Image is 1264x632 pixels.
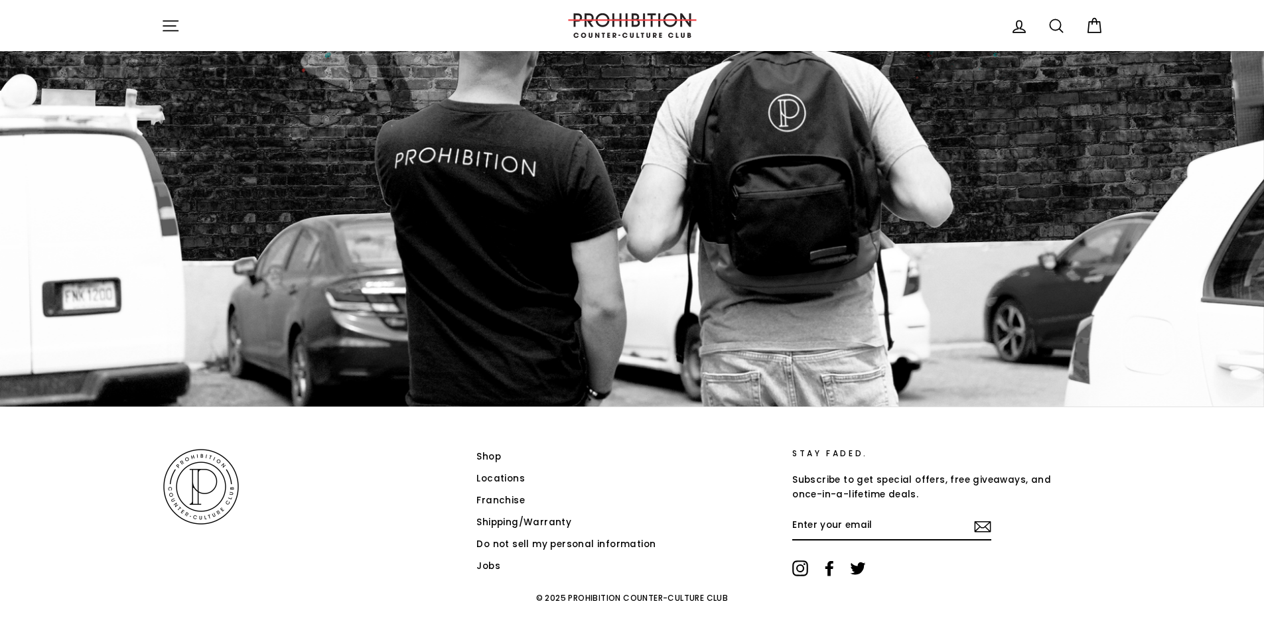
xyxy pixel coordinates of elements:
[476,469,525,489] a: Locations
[566,13,699,38] img: PROHIBITION COUNTER-CULTURE CLUB
[476,447,501,467] a: Shop
[476,491,525,511] a: Franchise
[476,556,500,576] a: Jobs
[476,513,571,533] a: Shipping/Warranty
[792,447,1054,460] p: STAY FADED.
[161,447,241,527] img: PROHIBITION COUNTER-CULTURE CLUB
[792,473,1054,502] p: Subscribe to get special offers, free giveaways, and once-in-a-lifetime deals.
[161,586,1103,609] p: © 2025 PROHIBITION COUNTER-CULTURE CLUB
[792,511,991,540] input: Enter your email
[476,535,656,554] a: Do not sell my personal information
